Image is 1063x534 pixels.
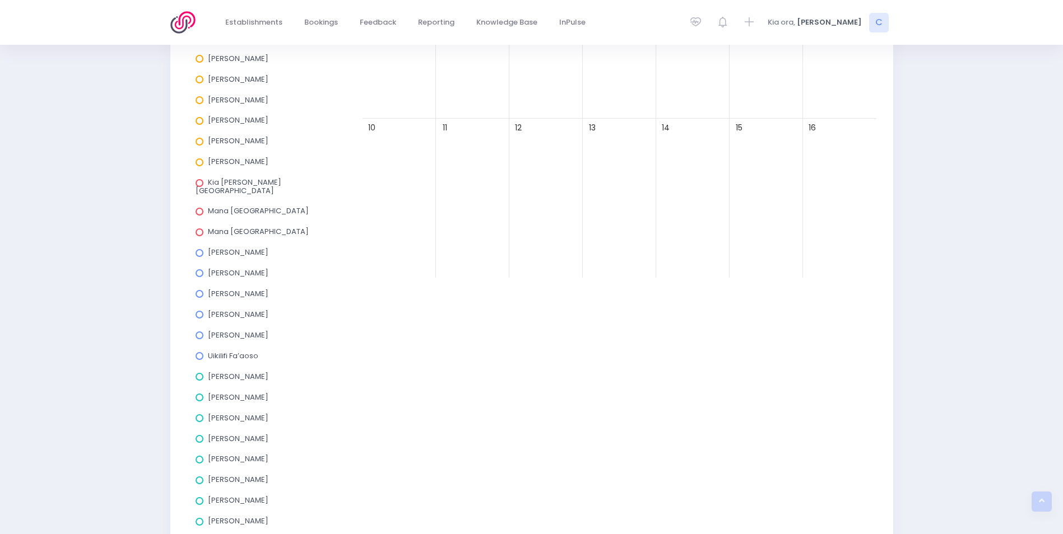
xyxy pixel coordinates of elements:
[208,135,268,146] span: [PERSON_NAME]
[550,12,595,34] a: InPulse
[869,13,889,32] span: C
[208,474,268,485] span: [PERSON_NAME]
[208,516,268,526] span: [PERSON_NAME]
[208,495,268,505] span: [PERSON_NAME]
[208,309,268,320] span: [PERSON_NAME]
[208,95,268,105] span: [PERSON_NAME]
[208,247,268,257] span: [PERSON_NAME]
[409,12,464,34] a: Reporting
[360,17,396,28] span: Feedback
[208,413,268,423] span: [PERSON_NAME]
[304,17,338,28] span: Bookings
[797,17,862,28] span: [PERSON_NAME]
[208,433,268,444] span: [PERSON_NAME]
[208,392,268,402] span: [PERSON_NAME]
[216,12,292,34] a: Establishments
[208,330,268,340] span: [PERSON_NAME]
[208,226,309,237] span: Mana [GEOGRAPHIC_DATA]
[364,120,379,135] span: 10
[208,350,258,361] span: Uikilifi Fa’aoso
[208,268,268,278] span: [PERSON_NAME]
[467,12,547,34] a: Knowledge Base
[584,120,600,135] span: 13
[731,120,746,135] span: 15
[295,12,347,34] a: Bookings
[196,177,281,195] span: Kia [PERSON_NAME][GEOGRAPHIC_DATA]
[351,12,406,34] a: Feedback
[208,74,268,85] span: [PERSON_NAME]
[208,156,268,167] span: [PERSON_NAME]
[208,288,268,299] span: [PERSON_NAME]
[225,17,282,28] span: Establishments
[805,120,820,135] span: 16
[511,120,526,135] span: 12
[208,205,309,216] span: Mana [GEOGRAPHIC_DATA]
[438,120,453,135] span: 11
[208,453,268,464] span: [PERSON_NAME]
[208,53,268,64] span: [PERSON_NAME]
[559,17,586,28] span: InPulse
[208,371,268,382] span: [PERSON_NAME]
[768,17,795,28] span: Kia ora,
[208,115,268,125] span: [PERSON_NAME]
[476,17,537,28] span: Knowledge Base
[418,17,454,28] span: Reporting
[658,120,673,135] span: 14
[170,11,202,34] img: Logo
